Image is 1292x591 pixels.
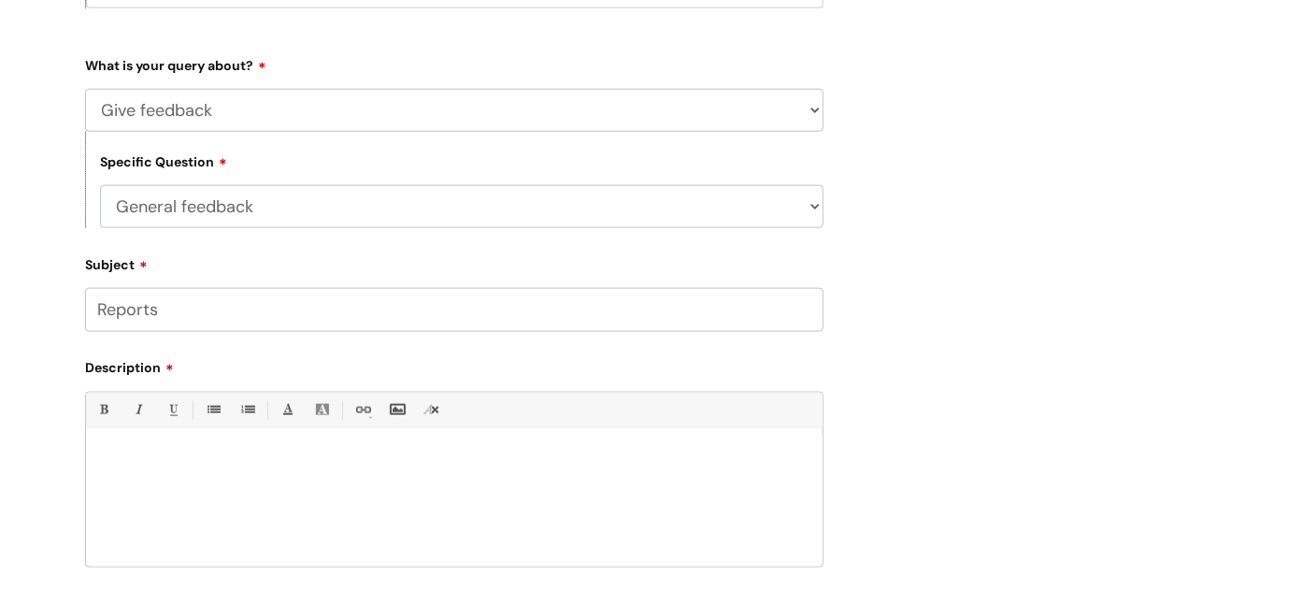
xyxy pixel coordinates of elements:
a: Link [351,398,374,422]
label: Subject [85,251,824,273]
a: Insert Image... [385,398,409,422]
a: • Unordered List (Ctrl-Shift-7) [201,398,224,422]
a: Back Color [310,398,334,422]
a: Remove formatting (Ctrl-\) [420,398,443,422]
a: 1. Ordered List (Ctrl-Shift-8) [236,398,259,422]
label: Specific Question [100,151,227,170]
a: Bold (Ctrl-B) [92,398,115,422]
label: Description [85,353,824,376]
label: What is your query about? [85,51,824,74]
a: Underline(Ctrl-U) [161,398,184,422]
a: Italic (Ctrl-I) [126,398,150,422]
a: Font Color [276,398,299,422]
